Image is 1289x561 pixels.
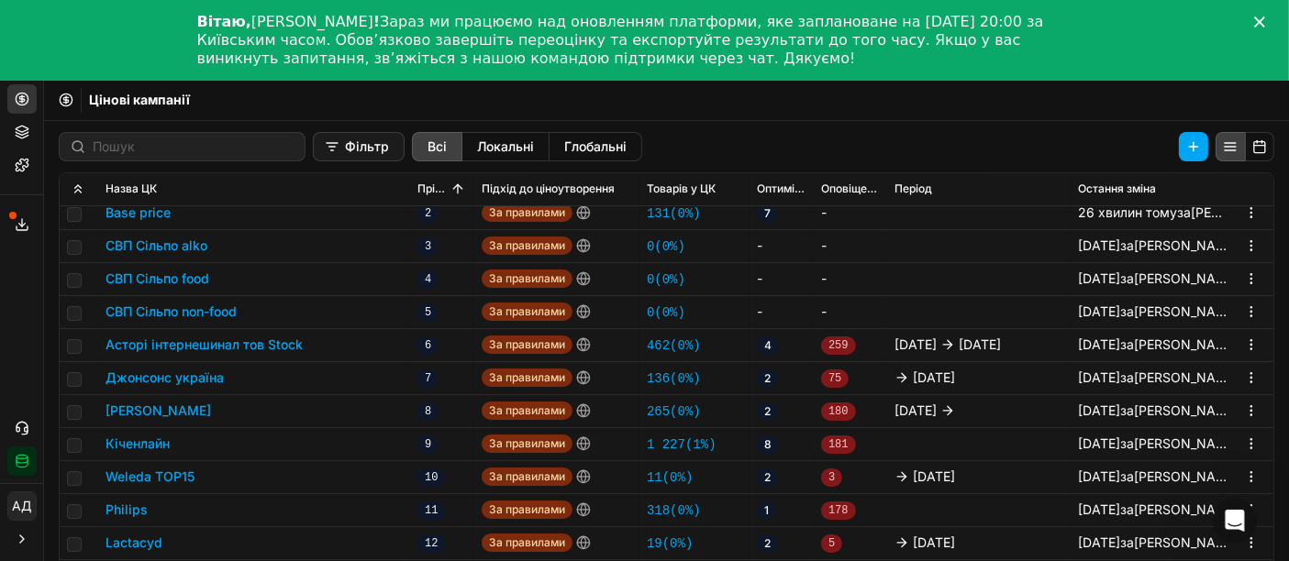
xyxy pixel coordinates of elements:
span: [DATE] [1078,303,1120,319]
span: [DATE] [1078,501,1120,517]
a: 131(0%) [647,204,701,223]
span: [DATE] [1078,237,1120,253]
div: за [PERSON_NAME] [1078,500,1229,519]
td: - [750,296,814,329]
td: - [750,230,814,263]
span: Остання зміна [1078,181,1156,196]
span: [DATE] [913,533,955,552]
span: 4 [757,336,779,355]
div: за [PERSON_NAME] [1078,467,1229,486]
td: - [814,230,887,263]
div: [PERSON_NAME] Зараз ми працюємо над оновленням платформи, яке заплановане на [DATE] 20:00 за Київ... [197,13,1063,68]
span: За правилами [482,434,572,453]
a: 318(0%) [647,501,701,520]
td: - [814,263,887,296]
button: Philips [106,500,148,519]
span: За правилами [482,302,572,321]
span: 4 [417,270,439,289]
div: за [PERSON_NAME] [1078,368,1229,387]
nav: breadcrumb [89,91,190,109]
span: Товарів у ЦК [647,181,716,196]
td: - [814,296,887,329]
button: Кіченлайн [106,434,170,453]
span: Цінові кампанії [89,91,190,109]
span: 8 [417,402,439,421]
span: 178 [821,501,856,520]
a: 136(0%) [647,369,701,388]
span: 3 [417,237,439,256]
button: local [462,132,550,161]
span: 5 [821,534,842,553]
span: Оповіщення [821,181,880,196]
a: 19(0%) [647,534,693,553]
button: Lactacyd [106,533,162,552]
div: за [PERSON_NAME] [1078,236,1229,255]
span: [DATE] [1078,468,1120,484]
span: 26 хвилин тому [1078,204,1177,220]
span: Назва ЦК [106,181,157,196]
td: - [814,197,887,230]
span: За правилами [482,401,572,420]
b: Вітаю, [197,13,251,30]
span: 2 [757,402,778,421]
button: АД [7,491,37,521]
div: за [PERSON_NAME] [1078,203,1229,222]
span: 7 [417,369,439,388]
button: Асторі інтернешинал тов Stock [106,335,303,354]
a: 265(0%) [647,402,701,421]
span: АД [8,492,36,520]
button: Base price [106,203,171,222]
span: 10 [417,468,445,487]
div: за [PERSON_NAME] [1078,302,1229,321]
div: за [PERSON_NAME] [1078,434,1229,453]
span: 75 [821,369,849,388]
div: за [PERSON_NAME] [1078,269,1229,288]
iframe: Intercom live chat [1213,499,1257,543]
span: За правилами [482,269,572,288]
span: [DATE] [1078,336,1120,352]
span: Оптимізаційні групи [757,181,806,196]
span: 2 [757,369,778,388]
button: Expand all [67,178,89,200]
button: Джонсонс україна [106,368,224,387]
span: [DATE] [913,368,955,387]
a: 0(0%) [647,270,685,289]
button: СВП Сільпо food [106,269,209,288]
span: 3 [821,468,842,487]
span: 181 [821,435,856,454]
span: [DATE] [1078,270,1120,286]
b: ! [373,13,380,30]
span: 1 [757,501,776,520]
span: За правилами [482,467,572,486]
span: [DATE] [1078,402,1120,418]
span: За правилами [482,236,572,255]
span: [DATE] [913,467,955,486]
div: за [PERSON_NAME] [1078,401,1229,420]
span: 2 [757,534,778,553]
button: [PERSON_NAME] [106,401,211,420]
a: 0(0%) [647,303,685,322]
span: 8 [757,435,779,454]
a: 0(0%) [647,237,685,256]
span: 180 [821,402,856,421]
span: 259 [821,336,856,355]
span: Період [895,181,932,196]
button: Фільтр [313,132,405,161]
span: 2 [757,468,778,487]
div: за [PERSON_NAME] [1078,335,1229,354]
span: За правилами [482,500,572,519]
span: 7 [757,204,778,223]
span: 12 [417,534,445,553]
a: 11(0%) [647,468,693,487]
span: За правилами [482,203,572,222]
div: Закрити [1254,16,1272,27]
button: СВП Сільпо non-food [106,302,237,321]
a: 462(0%) [647,336,701,355]
span: 9 [417,435,439,454]
a: 1 227(1%) [647,435,717,454]
span: Пріоритет [417,181,449,196]
span: 6 [417,336,439,355]
div: за [PERSON_NAME] [1078,533,1229,552]
span: [DATE] [895,401,937,420]
button: Sorted by Пріоритет ascending [449,180,467,198]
